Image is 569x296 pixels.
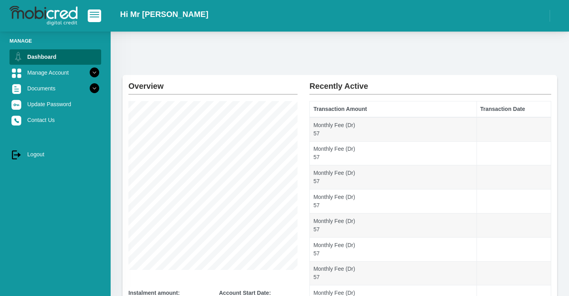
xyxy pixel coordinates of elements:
td: Monthly Fee (Dr) 57 [310,141,477,165]
a: Dashboard [9,49,101,64]
a: Contact Us [9,112,101,127]
td: Monthly Fee (Dr) 57 [310,213,477,237]
td: Monthly Fee (Dr) 57 [310,117,477,141]
b: Instalment amount: [128,290,180,296]
a: Documents [9,81,101,96]
th: Transaction Date [477,101,551,117]
td: Monthly Fee (Dr) 57 [310,189,477,214]
li: Manage [9,37,101,45]
th: Transaction Amount [310,101,477,117]
b: Account Start Date: [219,290,271,296]
td: Monthly Fee (Dr) 57 [310,261,477,285]
h2: Hi Mr [PERSON_NAME] [120,9,208,19]
a: Logout [9,147,101,162]
td: Monthly Fee (Dr) 57 [310,165,477,189]
td: Monthly Fee (Dr) 57 [310,237,477,261]
img: logo-mobicred.svg [9,6,77,26]
a: Update Password [9,97,101,112]
h2: Recently Active [309,75,551,91]
h2: Overview [128,75,298,91]
a: Manage Account [9,65,101,80]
